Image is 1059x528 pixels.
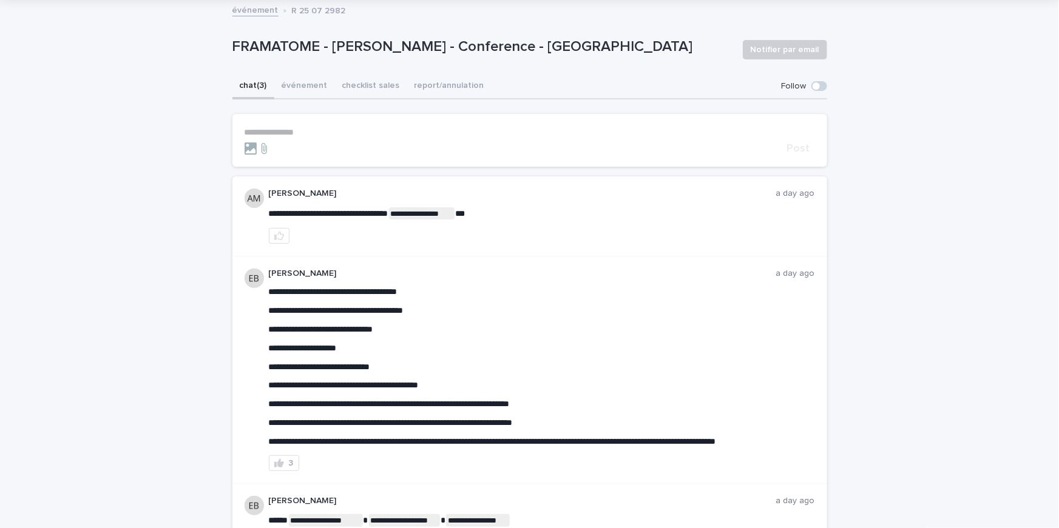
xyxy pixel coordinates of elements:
[269,455,299,471] button: 3
[787,143,810,154] span: Post
[335,74,407,99] button: checklist sales
[289,459,294,467] div: 3
[269,189,776,199] p: [PERSON_NAME]
[782,81,807,92] p: Follow
[776,189,815,199] p: a day ago
[743,40,827,59] button: Notifier par email
[292,3,346,16] p: R 25 07 2982
[776,269,815,279] p: a day ago
[232,2,279,16] a: événement
[269,228,289,244] button: like this post
[751,44,819,56] span: Notifier par email
[782,143,815,154] button: Post
[776,496,815,506] p: a day ago
[232,74,274,99] button: chat (3)
[407,74,492,99] button: report/annulation
[269,269,776,279] p: [PERSON_NAME]
[232,38,733,56] p: FRAMATOME - [PERSON_NAME] - Conference - [GEOGRAPHIC_DATA]
[274,74,335,99] button: événement
[269,496,776,506] p: [PERSON_NAME]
